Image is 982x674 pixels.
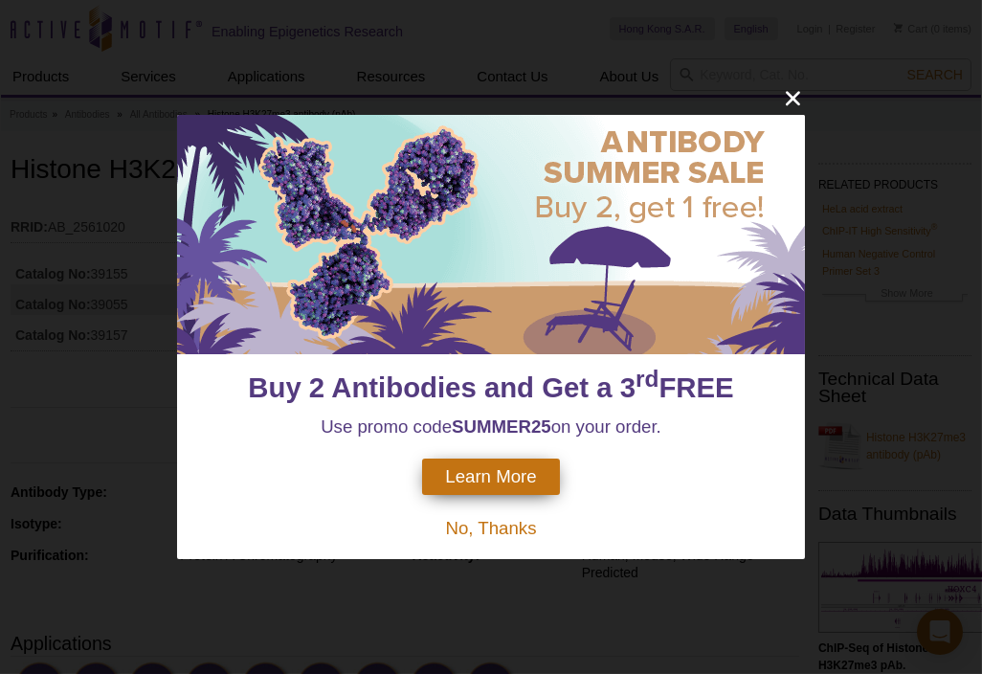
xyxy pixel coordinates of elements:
span: Learn More [445,466,536,487]
span: Use promo code on your order. [321,416,661,437]
strong: SUMMER25 [452,416,551,437]
span: No, Thanks [445,518,536,538]
span: Buy 2 Antibodies and Get a 3 FREE [248,371,733,403]
button: close [781,86,805,110]
sup: rd [636,366,658,392]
